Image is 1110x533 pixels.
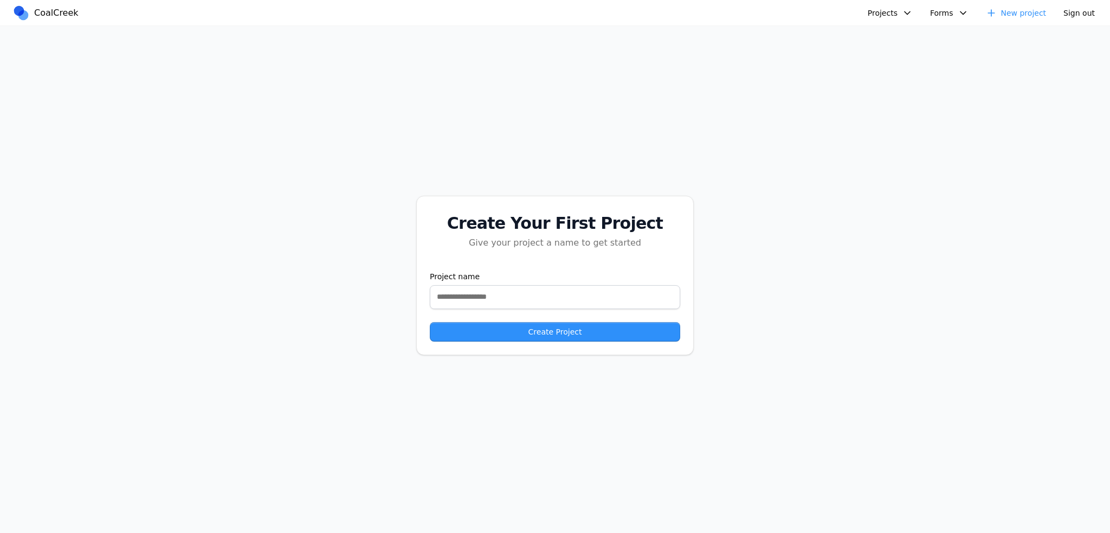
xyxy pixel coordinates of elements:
a: New project [979,5,1053,21]
label: Project name [430,271,680,282]
button: Projects [861,5,919,21]
button: Forms [924,5,975,21]
div: Give your project a name to get started [430,236,680,249]
a: CoalCreek [12,5,83,21]
button: Sign out [1057,5,1101,21]
span: CoalCreek [34,7,79,20]
button: Create Project [430,322,680,342]
div: Create Your First Project [430,214,680,233]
